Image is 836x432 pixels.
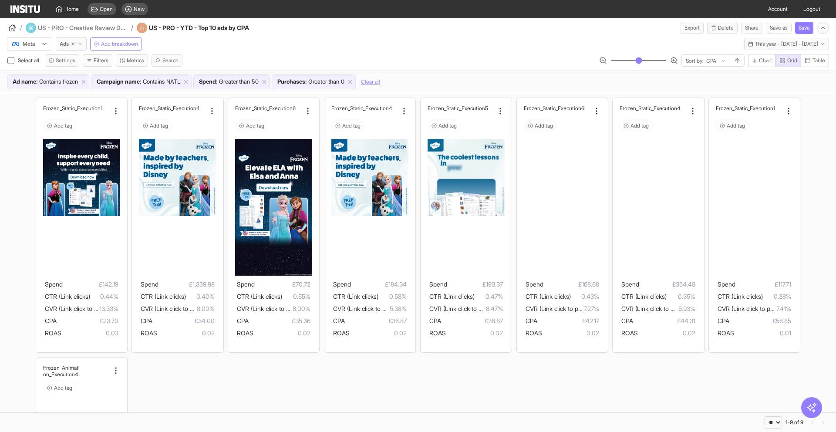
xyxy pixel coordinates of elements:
h2: c_Execution5 [457,105,488,111]
span: Ads [60,40,69,47]
span: New [134,6,145,13]
button: This year - [DATE] - [DATE] [744,38,829,50]
span: ROAS [621,329,638,337]
span: 0 [341,78,344,86]
h2: Frozen_Stati [620,105,649,111]
span: ROAS [237,329,253,337]
span: Greater than [308,78,339,86]
span: Grid [787,57,797,64]
span: 0.01 [734,328,791,338]
span: CTR (Link clicks) [718,293,763,300]
span: 0.02 [253,328,310,338]
button: Add tag [331,121,364,131]
span: 0.35% [667,291,695,302]
span: £354.48 [639,279,695,290]
button: Share [741,22,762,34]
span: 8.00% [197,304,215,314]
span: Table [812,57,825,64]
span: £70.72 [255,279,310,290]
span: 8.00% [293,304,310,314]
img: Logo [10,5,40,13]
span: Spend [429,280,447,288]
span: CVR (Link click to purchase) [718,305,794,312]
span: 0.02 [446,328,503,338]
span: Purchases : [277,78,307,86]
div: Frozen_Static_Execution4 [620,105,686,111]
div: Ad name:Containsfrozen [7,75,89,89]
span: CVR (Link click to purchase) [45,305,121,312]
span: 0.02 [350,328,407,338]
div: Frozen_Static_Execution6 [524,105,590,111]
span: CPA [333,317,345,324]
h2: c_Execution4 [361,105,392,111]
span: Spend : [199,78,217,86]
div: Frozen_Static_Execution1 [716,105,782,111]
span: £193.37 [447,279,503,290]
span: Settings [56,57,75,64]
div: Frozen_Static_Execution5 [428,105,494,111]
span: Add tag [535,122,553,129]
span: £1,359.98 [158,279,214,290]
span: Spend [237,280,255,288]
span: Add tag [150,122,168,129]
span: 0.58% [378,291,407,302]
h2: c_Execution4 [649,105,680,111]
span: Add tag [438,122,457,129]
span: ROAS [526,329,542,337]
span: CPA [45,317,57,324]
span: CPA [621,317,633,324]
span: ROAS [429,329,446,337]
div: Purchases:Greater than0 [272,75,355,89]
h4: US - PRO - YTD - Top 10 ads by CPA [149,24,273,32]
span: CVR (Link click to purchase) [333,305,409,312]
span: £38.67 [441,316,503,326]
span: Sort by: [686,57,704,64]
span: ROAS [141,329,157,337]
span: 7.41% [776,304,791,314]
div: Spend:Greater than50 [194,75,270,89]
button: Add tag [235,121,268,131]
span: 0.03 [61,328,118,338]
span: 13.33% [99,304,118,314]
div: Frozen_Static_Execution1 [43,105,110,111]
span: 8.47% [486,304,503,314]
span: Spend [45,280,63,288]
h2: c_Execution1 [72,105,102,111]
h2: c_Execution4 [168,105,199,111]
button: Delete [707,22,738,34]
span: CTR (Link clicks) [621,293,667,300]
span: CPA [526,317,537,324]
div: Frozen_Static_Execution4 [139,105,206,111]
span: £36.87 [345,316,407,326]
span: £168.68 [543,279,599,290]
span: Campaign name : [97,78,141,86]
span: £34.00 [152,316,214,326]
button: Table [801,54,829,67]
span: £42.17 [537,316,599,326]
span: 5.93% [678,304,695,314]
h2: Frozen_Stati [43,105,72,111]
button: Add breakdown [90,37,142,51]
span: Chart [759,57,772,64]
span: CTR (Link clicks) [333,293,378,300]
span: CVR (Link click to purchase) [429,305,506,312]
span: Add tag [630,122,649,129]
button: / [7,23,22,33]
span: This year - [DATE] - [DATE] [755,40,818,47]
button: Ads [56,37,87,51]
span: 50 [252,78,259,86]
div: Frozen_Static_Execution4 [331,105,398,111]
span: 0.55% [282,291,310,302]
span: Add tag [54,122,72,129]
span: Ad name : [13,78,37,86]
span: Select all [18,57,41,64]
span: frozen [63,78,78,86]
button: Clear all [361,74,380,89]
span: 0.02 [157,328,214,338]
span: £184.34 [351,279,407,290]
span: £142.19 [63,279,118,290]
div: Frozen_Animation_Execution4 [43,364,110,378]
span: CVR (Link click to purchase) [141,305,217,312]
span: CTR (Link clicks) [141,293,186,300]
span: ROAS [718,329,734,337]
